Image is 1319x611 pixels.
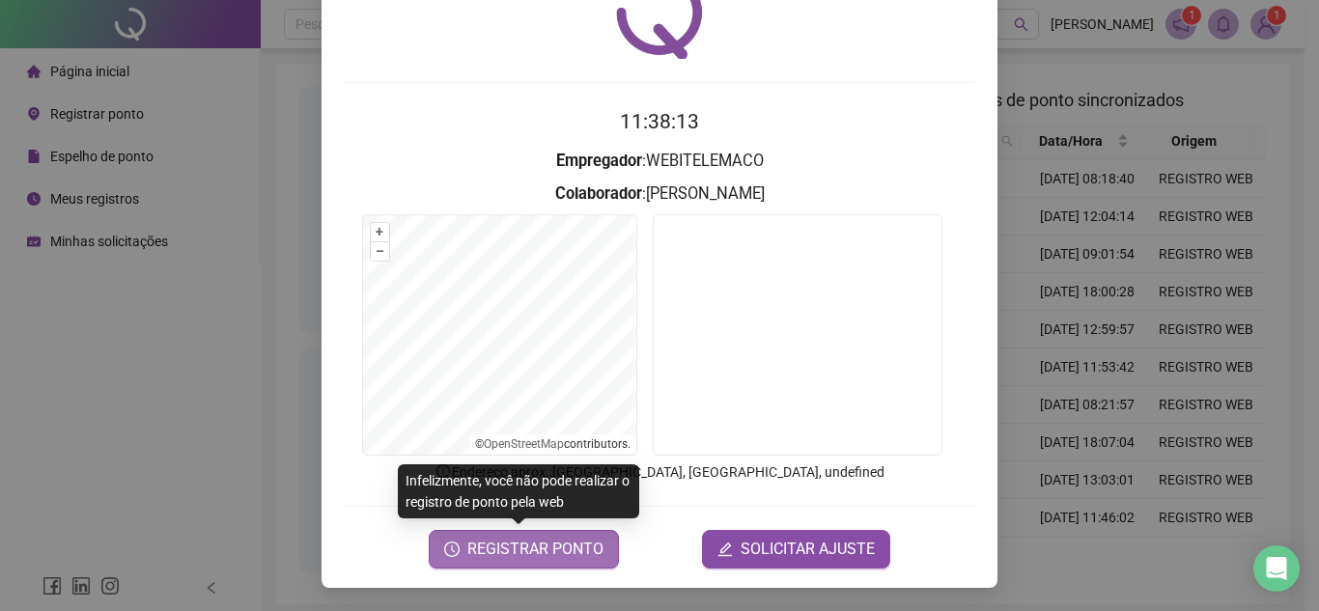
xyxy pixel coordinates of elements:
[371,242,389,261] button: –
[475,437,631,451] li: © contributors.
[556,152,642,170] strong: Empregador
[444,542,460,557] span: clock-circle
[484,437,564,451] a: OpenStreetMap
[717,542,733,557] span: edit
[398,464,639,518] div: Infelizmente, você não pode realizar o registro de ponto pela web
[345,461,974,483] p: Endereço aprox. : [GEOGRAPHIC_DATA], [GEOGRAPHIC_DATA], undefined
[429,530,619,569] button: REGISTRAR PONTO
[741,538,875,561] span: SOLICITAR AJUSTE
[702,530,890,569] button: editSOLICITAR AJUSTE
[620,110,699,133] time: 11:38:13
[1253,545,1300,592] div: Open Intercom Messenger
[435,462,452,480] span: info-circle
[345,181,974,207] h3: : [PERSON_NAME]
[555,184,642,203] strong: Colaborador
[371,223,389,241] button: +
[345,149,974,174] h3: : WEBITELEMACO
[467,538,603,561] span: REGISTRAR PONTO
